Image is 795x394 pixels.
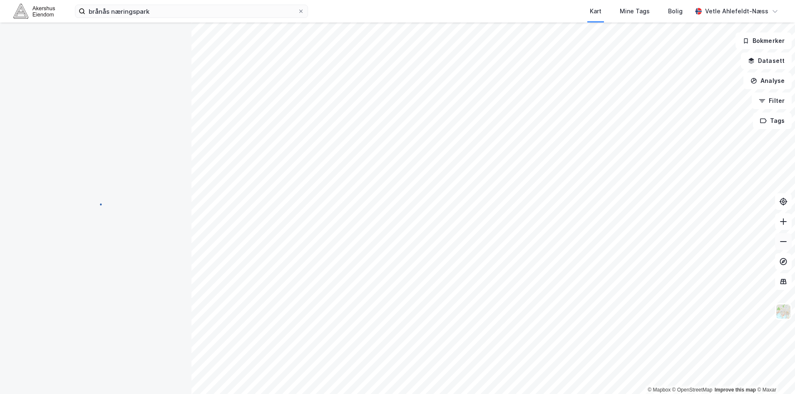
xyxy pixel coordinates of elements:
div: Vetle Ahlefeldt-Næss [705,6,768,16]
a: OpenStreetMap [672,387,713,393]
button: Filter [752,92,792,109]
input: Søk på adresse, matrikkel, gårdeiere, leietakere eller personer [85,5,298,17]
button: Bokmerker [735,32,792,49]
iframe: Chat Widget [753,354,795,394]
div: Mine Tags [620,6,650,16]
div: Kontrollprogram for chat [753,354,795,394]
img: spinner.a6d8c91a73a9ac5275cf975e30b51cfb.svg [89,197,102,210]
div: Bolig [668,6,683,16]
a: Mapbox [648,387,671,393]
button: Tags [753,112,792,129]
a: Improve this map [715,387,756,393]
img: akershus-eiendom-logo.9091f326c980b4bce74ccdd9f866810c.svg [13,4,55,18]
div: Kart [590,6,601,16]
button: Analyse [743,72,792,89]
img: Z [775,304,791,319]
button: Datasett [741,52,792,69]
